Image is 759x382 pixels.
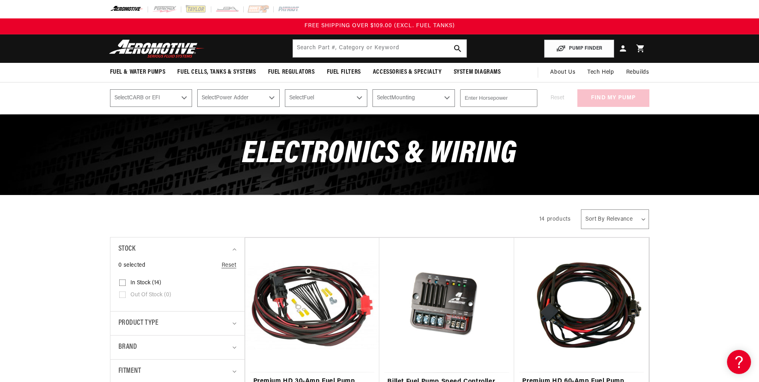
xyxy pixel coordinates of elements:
[293,40,467,57] input: Search by Part Number, Category or Keyword
[118,318,159,329] span: Product type
[110,68,166,76] span: Fuel & Water Pumps
[550,69,575,75] span: About Us
[620,63,655,82] summary: Rebuilds
[118,336,236,359] summary: Brand (0 selected)
[197,89,280,107] select: Power Adder
[373,68,442,76] span: Accessories & Specialty
[454,68,501,76] span: System Diagrams
[242,139,517,170] span: Electronics & Wiring
[268,68,315,76] span: Fuel Regulators
[118,342,137,353] span: Brand
[118,366,141,377] span: Fitment
[285,89,367,107] select: Fuel
[539,216,571,222] span: 14 products
[367,63,448,82] summary: Accessories & Specialty
[581,63,620,82] summary: Tech Help
[372,89,455,107] select: Mounting
[327,68,361,76] span: Fuel Filters
[544,63,581,82] a: About Us
[587,68,614,77] span: Tech Help
[177,68,256,76] span: Fuel Cells, Tanks & Systems
[118,243,136,255] span: Stock
[107,39,207,58] img: Aeromotive
[130,279,161,287] span: In stock (14)
[130,292,171,299] span: Out of stock (0)
[544,40,614,58] button: PUMP FINDER
[110,89,192,107] select: CARB or EFI
[460,89,537,107] input: Enter Horsepower
[449,40,467,57] button: search button
[118,261,146,270] span: 0 selected
[304,23,455,29] span: FREE SHIPPING OVER $109.00 (EXCL. FUEL TANKS)
[222,261,236,270] a: Reset
[118,312,236,335] summary: Product type (0 selected)
[448,63,507,82] summary: System Diagrams
[104,63,172,82] summary: Fuel & Water Pumps
[321,63,367,82] summary: Fuel Filters
[171,63,262,82] summary: Fuel Cells, Tanks & Systems
[118,237,236,261] summary: Stock (0 selected)
[262,63,321,82] summary: Fuel Regulators
[626,68,649,77] span: Rebuilds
